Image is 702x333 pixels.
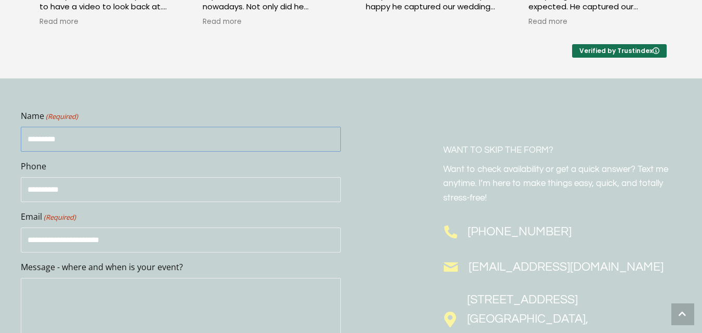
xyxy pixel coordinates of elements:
[443,165,668,202] span: Want to check availability or get a quick answer? Text me anytime. I’m here to make things easy, ...
[45,111,78,122] span: (Required)
[528,17,567,27] span: Read more
[43,212,76,223] span: (Required)
[469,261,664,273] a: [EMAIL_ADDRESS][DOMAIN_NAME]
[21,261,341,274] label: Message - where and when is your event?
[443,145,553,155] span: WANT TO SKIP THE FORM?
[21,210,341,224] label: Email
[468,225,572,238] a: [PHONE_NUMBER]
[203,17,242,27] span: Read more
[21,110,341,123] label: Name
[21,160,341,174] label: Phone
[39,17,78,27] span: Read more
[572,44,667,58] div: Verified by Trustindex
